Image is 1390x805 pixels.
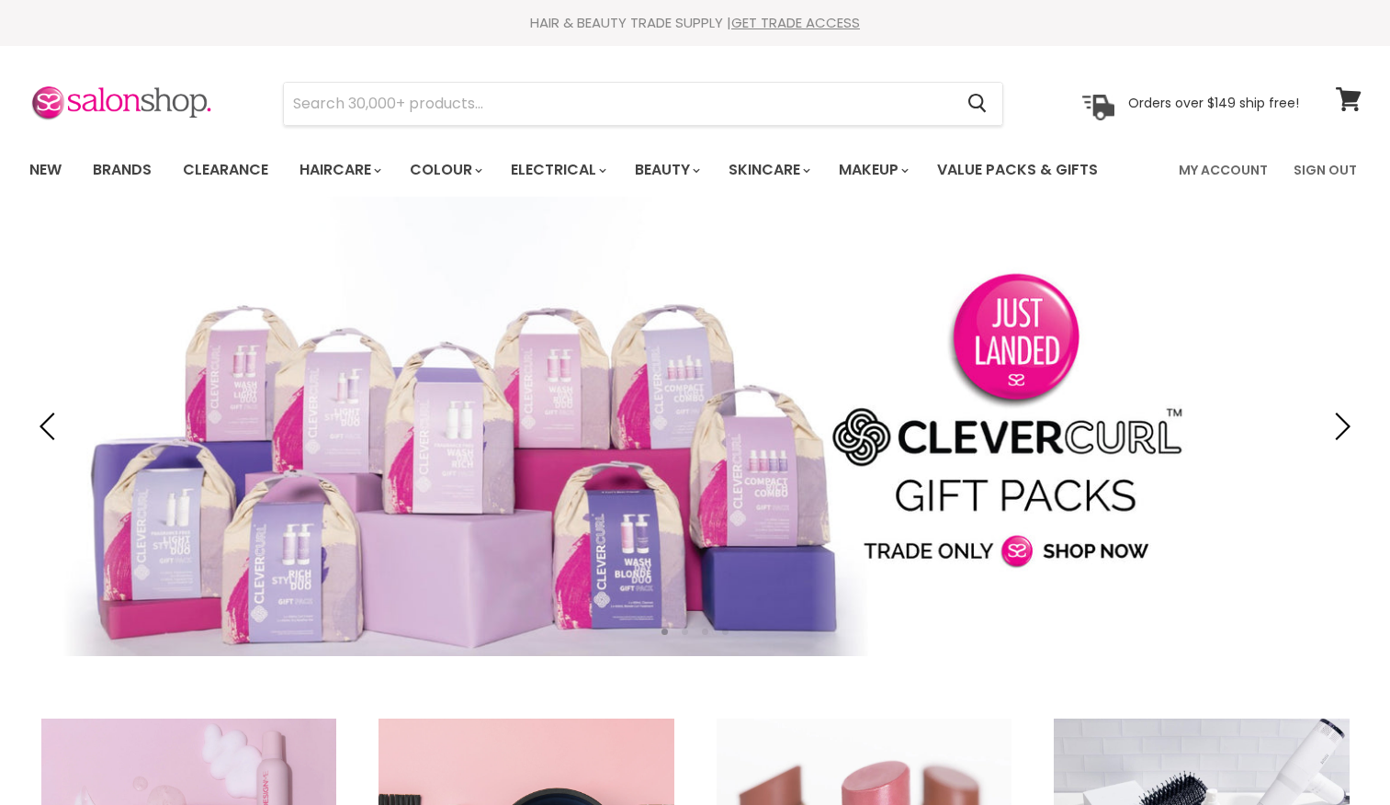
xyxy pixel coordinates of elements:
a: New [16,151,75,189]
a: Sign Out [1283,151,1368,189]
li: Page dot 3 [702,629,708,635]
a: GET TRADE ACCESS [731,13,860,32]
a: Value Packs & Gifts [923,151,1112,189]
a: Electrical [497,151,617,189]
button: Previous [32,408,69,445]
a: Brands [79,151,165,189]
button: Next [1321,408,1358,445]
li: Page dot 2 [682,629,688,635]
a: Clearance [169,151,282,189]
a: Makeup [825,151,920,189]
nav: Main [6,143,1384,197]
p: Orders over $149 ship free! [1128,95,1299,111]
form: Product [283,82,1003,126]
button: Search [954,83,1002,125]
li: Page dot 1 [661,629,668,635]
a: Colour [396,151,493,189]
a: Skincare [715,151,821,189]
a: My Account [1168,151,1279,189]
a: Haircare [286,151,392,189]
input: Search [284,83,954,125]
a: Beauty [621,151,711,189]
div: HAIR & BEAUTY TRADE SUPPLY | [6,14,1384,32]
li: Page dot 4 [722,629,729,635]
ul: Main menu [16,143,1140,197]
